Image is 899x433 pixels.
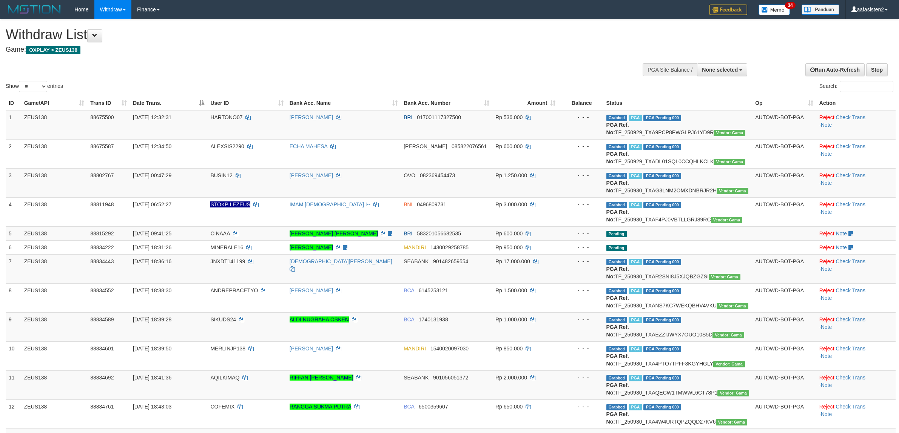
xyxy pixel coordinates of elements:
[433,375,468,381] span: Copy 901056051372 to clipboard
[90,345,114,352] span: 88834601
[643,202,681,208] span: PGA Pending
[210,404,234,410] span: COFEMIX
[90,287,114,293] span: 88834552
[643,404,681,410] span: PGA Pending
[6,341,21,370] td: 10
[629,317,642,323] span: Marked by aafsolysreylen
[643,144,681,150] span: PGA Pending
[404,201,412,207] span: BNI
[819,345,834,352] a: Reject
[6,139,21,168] td: 2
[90,316,114,322] span: 88834589
[606,382,629,396] b: PGA Ref. No:
[210,345,245,352] span: MERLINJP138
[417,114,461,120] span: Copy 017001117327500 to clipboard
[6,240,21,254] td: 6
[606,404,628,410] span: Grabbed
[866,63,888,76] a: Stop
[819,316,834,322] a: Reject
[816,168,896,197] td: · ·
[401,96,492,110] th: Bank Acc. Number: activate to sort column ascending
[709,274,740,280] span: Vendor URL: https://trx31.1velocity.biz
[606,231,627,237] span: Pending
[21,110,87,140] td: ZEUS138
[495,316,527,322] span: Rp 1.000.000
[90,114,114,120] span: 88675500
[836,287,865,293] a: Check Trans
[21,399,87,428] td: ZEUS138
[603,254,753,283] td: TF_250930_TXAR2SNI8J5XJQBZGZSI
[561,345,600,352] div: - - -
[430,345,469,352] span: Copy 1540020097030 to clipboard
[558,96,603,110] th: Balance
[629,404,642,410] span: Marked by aafsolysreylen
[21,240,87,254] td: ZEUS138
[603,197,753,226] td: TF_250930_TXAF4PJ0VBTLLGRJ89RC
[821,266,832,272] a: Note
[821,151,832,157] a: Note
[821,295,832,301] a: Note
[404,404,414,410] span: BCA
[606,295,629,309] b: PGA Ref. No:
[561,172,600,179] div: - - -
[6,283,21,312] td: 8
[6,370,21,399] td: 11
[603,341,753,370] td: TF_250930_TXA4PTO7TPFF3KGYHGLY
[836,143,865,149] a: Check Trans
[836,404,865,410] a: Check Trans
[603,96,753,110] th: Status
[21,283,87,312] td: ZEUS138
[133,404,171,410] span: [DATE] 18:43:03
[404,375,429,381] span: SEABANK
[643,115,681,121] span: PGA Pending
[816,254,896,283] td: · ·
[210,316,236,322] span: SIKUDS24
[133,172,171,178] span: [DATE] 00:47:29
[561,258,600,265] div: - - -
[752,399,816,428] td: AUTOWD-BOT-PGA
[561,403,600,410] div: - - -
[606,144,628,150] span: Grabbed
[133,114,171,120] span: [DATE] 12:32:31
[561,374,600,381] div: - - -
[404,172,415,178] span: OVO
[561,287,600,294] div: - - -
[290,114,333,120] a: [PERSON_NAME]
[752,341,816,370] td: AUTOWD-BOT-PGA
[819,230,834,236] a: Reject
[711,217,743,223] span: Vendor URL: https://trx31.1velocity.biz
[709,5,747,15] img: Feedback.jpg
[21,370,87,399] td: ZEUS138
[712,332,744,338] span: Vendor URL: https://trx31.1velocity.biz
[133,316,171,322] span: [DATE] 18:39:28
[210,114,242,120] span: HARTONO07
[603,168,753,197] td: TF_250930_TXAG3LNM2OMXDNBRJR2H
[629,259,642,265] span: Marked by aafsolysreylen
[90,201,114,207] span: 88811948
[21,226,87,240] td: ZEUS138
[290,244,333,250] a: [PERSON_NAME]
[495,258,530,264] span: Rp 17.000.000
[210,172,232,178] span: BUSIN12
[606,346,628,352] span: Grabbed
[210,375,239,381] span: AQILKIMAQ
[404,114,412,120] span: BRI
[606,411,629,425] b: PGA Ref. No:
[6,226,21,240] td: 5
[6,197,21,226] td: 4
[606,202,628,208] span: Grabbed
[752,139,816,168] td: AUTOWD-BOT-PGA
[21,341,87,370] td: ZEUS138
[629,144,642,150] span: Marked by aafpengsreynich
[606,245,627,251] span: Pending
[606,122,629,135] b: PGA Ref. No:
[495,230,523,236] span: Rp 600.000
[819,143,834,149] a: Reject
[90,375,114,381] span: 88834692
[21,96,87,110] th: Game/API: activate to sort column ascending
[210,230,230,236] span: CINAAA
[290,316,349,322] a: ALDI NUGRAHA OSKEN
[816,226,896,240] td: ·
[133,244,171,250] span: [DATE] 18:31:26
[606,115,628,121] span: Grabbed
